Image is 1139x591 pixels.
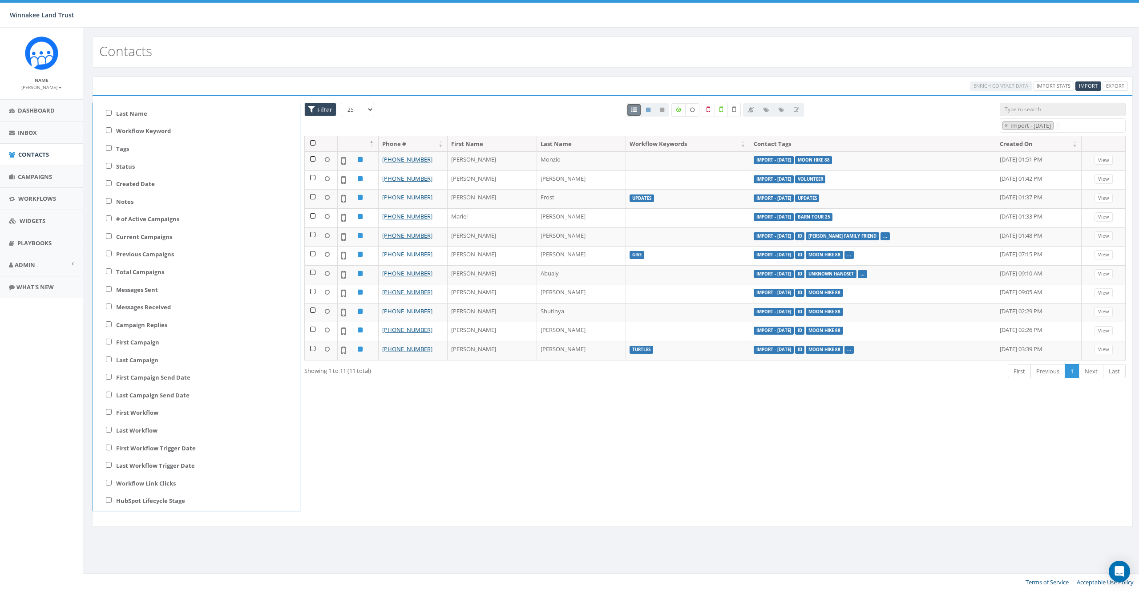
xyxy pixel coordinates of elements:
[754,289,794,297] label: Import - [DATE]
[996,303,1082,322] td: [DATE] 02:29 PM
[630,194,654,202] label: Updates
[382,193,432,201] a: [PHONE_NUMBER]
[116,409,158,417] label: First Workflow
[315,105,332,114] span: Filter
[448,151,537,170] td: [PERSON_NAME]
[537,265,626,284] td: Abualy
[1056,122,1060,130] textarea: Search
[116,198,133,206] label: Notes
[21,83,62,91] a: [PERSON_NAME]
[16,283,54,291] span: What's New
[537,189,626,208] td: Frost
[996,136,1082,152] th: Created On: activate to sort column ascending
[727,103,741,117] label: Not Validated
[1095,231,1113,241] a: View
[795,327,805,335] label: ID
[1095,174,1113,184] a: View
[1095,250,1113,259] a: View
[1095,326,1113,336] a: View
[754,270,794,278] label: Import - [DATE]
[806,346,843,354] label: Moon Hike 88
[795,232,805,240] label: ID
[1075,81,1101,91] a: Import
[382,345,432,353] a: [PHONE_NUMBER]
[382,326,432,334] a: [PHONE_NUMBER]
[116,303,171,312] label: Messages Received
[860,271,864,277] a: ...
[754,308,794,316] label: Import - [DATE]
[382,174,432,182] a: [PHONE_NUMBER]
[99,44,152,58] h2: Contacts
[795,213,833,221] label: Barn Tour 25
[1095,307,1113,316] a: View
[18,129,37,137] span: Inbox
[116,109,147,118] label: Last Name
[116,321,167,329] label: Campaign Replies
[795,289,805,297] label: ID
[537,227,626,247] td: [PERSON_NAME]
[996,284,1082,303] td: [DATE] 09:05 AM
[18,106,55,114] span: Dashboard
[382,250,432,258] a: [PHONE_NUMBER]
[18,150,49,158] span: Contacts
[116,497,185,505] label: HubSpot Lifecycle Stage
[996,170,1082,190] td: [DATE] 01:42 PM
[537,136,626,152] th: Last Name
[448,341,537,360] td: [PERSON_NAME]
[626,136,750,152] th: Workflow Keywords: activate to sort column ascending
[448,136,537,152] th: First Name
[754,156,794,164] label: Import - [DATE]
[448,246,537,265] td: [PERSON_NAME]
[537,246,626,265] td: [PERSON_NAME]
[1065,364,1079,379] a: 1
[116,286,158,294] label: Messages Sent
[21,84,62,90] small: [PERSON_NAME]
[116,391,190,400] label: Last Campaign Send Date
[116,215,179,223] label: # of Active Campaigns
[996,227,1082,247] td: [DATE] 01:48 PM
[304,103,336,117] span: Advance Filter
[382,155,432,163] a: [PHONE_NUMBER]
[537,284,626,303] td: [PERSON_NAME]
[996,208,1082,227] td: [DATE] 01:33 PM
[448,322,537,341] td: [PERSON_NAME]
[1095,345,1113,354] a: View
[847,347,851,352] a: ...
[18,194,56,202] span: Workflows
[996,189,1082,208] td: [DATE] 01:37 PM
[671,103,686,117] label: Data Enriched
[806,270,856,278] label: unknown handset
[996,322,1082,341] td: [DATE] 02:26 PM
[1095,194,1113,203] a: View
[754,346,794,354] label: Import - [DATE]
[1077,578,1134,586] a: Acceptable Use Policy
[630,251,644,259] label: Give
[537,208,626,227] td: [PERSON_NAME]
[537,170,626,190] td: [PERSON_NAME]
[537,341,626,360] td: [PERSON_NAME]
[17,239,52,247] span: Playbooks
[795,156,832,164] label: Moon Hike 88
[116,180,155,188] label: Created Date
[448,227,537,247] td: [PERSON_NAME]
[1109,561,1130,582] div: Open Intercom Messenger
[715,103,728,117] label: Validated
[1008,364,1031,379] a: First
[1000,103,1126,116] input: Type to search
[1095,288,1113,298] a: View
[1030,364,1065,379] a: Previous
[537,151,626,170] td: Monzio
[448,265,537,284] td: [PERSON_NAME]
[795,308,805,316] label: ID
[1033,81,1074,91] a: Import Stats
[996,246,1082,265] td: [DATE] 07:15 PM
[795,175,826,183] label: volunteer
[806,289,843,297] label: Moon Hike 88
[116,426,158,435] label: Last Workflow
[116,250,174,259] label: Previous Campaigns
[116,233,172,241] label: Current Campaigns
[702,103,715,117] label: Not a Mobile
[685,103,699,117] label: Data not Enriched
[754,251,794,259] label: Import - [DATE]
[304,363,639,375] div: Showing 1 to 11 (11 total)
